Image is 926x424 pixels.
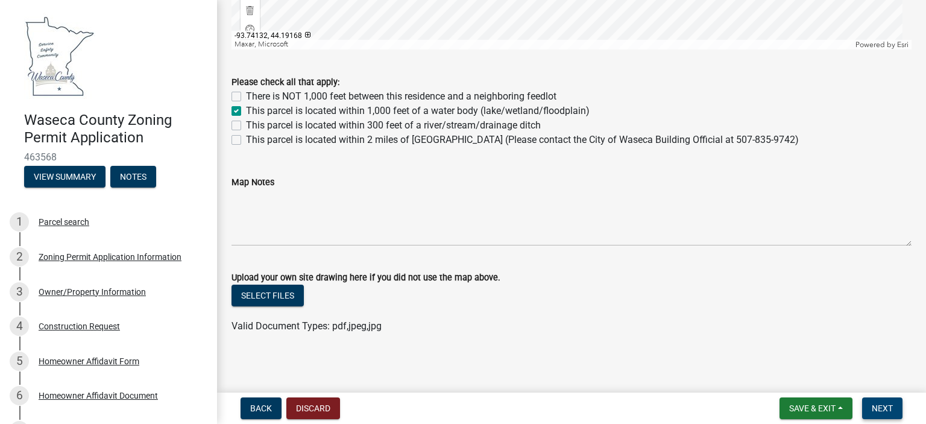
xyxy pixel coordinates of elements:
div: 2 [10,247,29,267]
div: 6 [10,386,29,405]
label: Map Notes [231,179,274,187]
label: This parcel is located within 1,000 feet of a water body (lake/wetland/floodplain) [246,104,590,118]
div: Owner/Property Information [39,288,146,296]
div: Zoning Permit Application Information [39,253,181,261]
button: Next [862,397,902,419]
img: Waseca County, Minnesota [24,13,95,99]
div: Construction Request [39,322,120,331]
span: Valid Document Types: pdf,jpeg,jpg [231,320,382,332]
span: Save & Exit [789,403,836,413]
label: Upload your own site drawing here if you did not use the map above. [231,274,500,282]
button: Select files [231,285,304,306]
span: 463568 [24,151,193,163]
label: Please check all that apply: [231,78,339,87]
div: Homeowner Affidavit Document [39,391,158,400]
div: Powered by [852,40,912,49]
button: Back [241,397,282,419]
button: Notes [110,166,156,188]
label: This parcel is located within 300 feet of a river/stream/drainage ditch [246,118,541,133]
button: Discard [286,397,340,419]
wm-modal-confirm: Notes [110,172,156,182]
div: Maxar, Microsoft [231,40,852,49]
span: Back [250,403,272,413]
div: 5 [10,352,29,371]
span: Next [872,403,893,413]
div: 3 [10,282,29,302]
wm-modal-confirm: Summary [24,172,106,182]
label: This parcel is located within 2 miles of [GEOGRAPHIC_DATA] (Please contact the City of Waseca Bui... [246,133,799,147]
a: Esri [897,40,909,49]
label: There is NOT 1,000 feet between this residence and a neighboring feedlot [246,89,556,104]
h4: Waseca County Zoning Permit Application [24,112,207,147]
div: 1 [10,212,29,232]
div: Homeowner Affidavit Form [39,357,139,365]
button: Save & Exit [780,397,852,419]
div: 4 [10,317,29,336]
div: Parcel search [39,218,89,226]
button: View Summary [24,166,106,188]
